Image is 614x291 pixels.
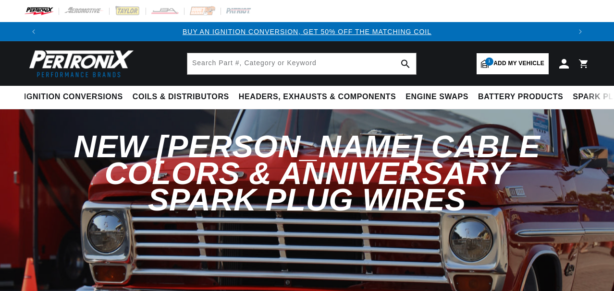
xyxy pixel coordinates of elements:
span: Battery Products [478,92,563,102]
span: Engine Swaps [405,92,468,102]
button: Translation missing: en.sections.announcements.next_announcement [571,22,590,41]
button: Translation missing: en.sections.announcements.previous_announcement [24,22,43,41]
img: Pertronix [24,47,135,80]
div: 1 of 3 [43,26,571,37]
span: New [PERSON_NAME] Cable Colors & Anniversary Spark Plug Wires [74,129,540,217]
a: BUY AN IGNITION CONVERSION, GET 50% OFF THE MATCHING COIL [183,28,431,35]
button: search button [395,53,416,74]
summary: Headers, Exhausts & Components [234,86,401,108]
input: Search Part #, Category or Keyword [187,53,416,74]
summary: Ignition Conversions [24,86,128,108]
div: Announcement [43,26,571,37]
span: Headers, Exhausts & Components [239,92,396,102]
summary: Battery Products [473,86,568,108]
summary: Coils & Distributors [128,86,234,108]
a: 1Add my vehicle [477,53,549,74]
span: Add my vehicle [493,59,544,68]
span: Coils & Distributors [133,92,229,102]
span: Ignition Conversions [24,92,123,102]
span: 1 [485,58,493,66]
summary: Engine Swaps [401,86,473,108]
